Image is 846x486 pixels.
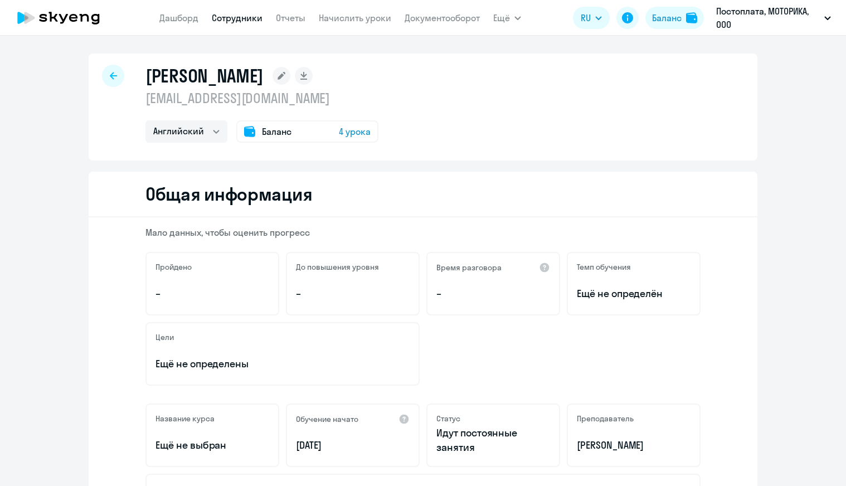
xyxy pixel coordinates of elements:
[711,4,837,31] button: Постоплата, МОТОРИКА, ООО
[155,332,174,342] h5: Цели
[145,89,378,107] p: [EMAIL_ADDRESS][DOMAIN_NAME]
[493,11,510,25] span: Ещё
[493,7,521,29] button: Ещё
[155,438,269,453] p: Ещё не выбран
[577,262,631,272] h5: Темп обучения
[319,12,391,23] a: Начислить уроки
[212,12,262,23] a: Сотрудники
[145,183,312,205] h2: Общая информация
[145,226,701,239] p: Мало данных, чтобы оценить прогресс
[159,12,198,23] a: Дашборд
[573,7,610,29] button: RU
[276,12,305,23] a: Отчеты
[436,286,550,301] p: –
[436,414,460,424] h5: Статус
[296,286,410,301] p: –
[645,7,704,29] button: Балансbalance
[436,426,550,455] p: Идут постоянные занятия
[716,4,820,31] p: Постоплата, МОТОРИКА, ООО
[145,65,264,87] h1: [PERSON_NAME]
[262,125,291,138] span: Баланс
[405,12,480,23] a: Документооборот
[686,12,697,23] img: balance
[296,262,379,272] h5: До повышения уровня
[296,438,410,453] p: [DATE]
[577,286,691,301] span: Ещё не определён
[339,125,371,138] span: 4 урока
[155,357,410,371] p: Ещё не определены
[652,11,682,25] div: Баланс
[581,11,591,25] span: RU
[577,414,634,424] h5: Преподаватель
[577,438,691,453] p: [PERSON_NAME]
[155,262,192,272] h5: Пройдено
[296,414,358,424] h5: Обучение начато
[155,286,269,301] p: –
[155,414,215,424] h5: Название курса
[436,263,502,273] h5: Время разговора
